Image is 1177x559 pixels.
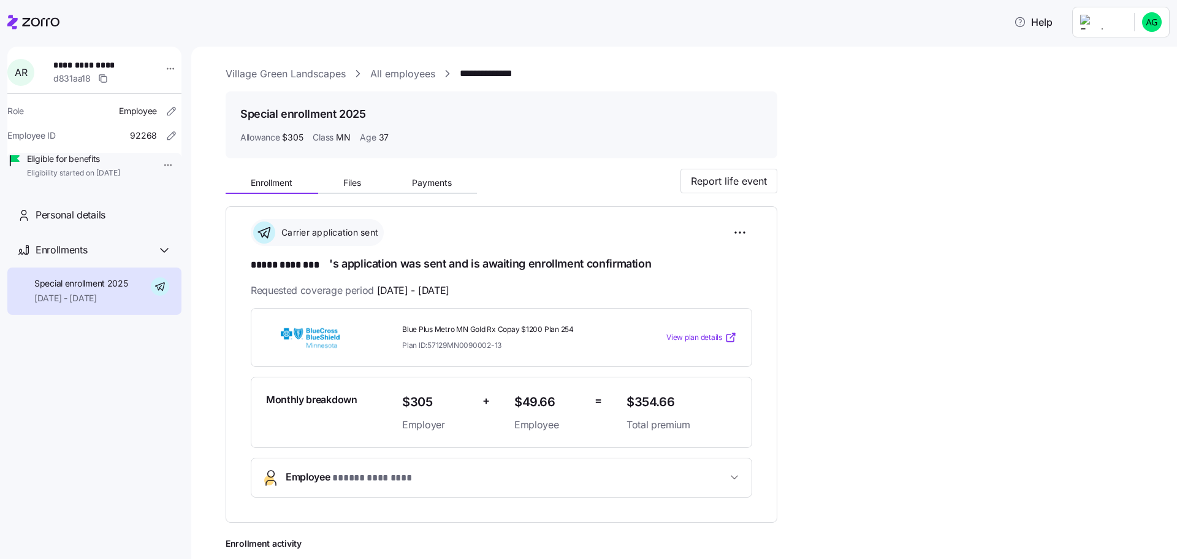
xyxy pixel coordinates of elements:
span: [DATE] - [DATE] [34,292,128,304]
span: Enrollments [36,242,87,258]
h1: Special enrollment 2025 [240,106,366,121]
span: A R [15,67,27,77]
img: Employer logo [1080,15,1124,29]
a: View plan details [666,331,737,344]
h1: 's application was sent and is awaiting enrollment confirmation [251,256,752,273]
span: Employee [286,469,416,486]
span: Carrier application sent [278,226,378,239]
span: Plan ID: 57129MN0090002-13 [402,340,501,350]
span: Enrollment [251,179,292,187]
span: Files [343,179,361,187]
span: $49.66 [514,392,585,412]
span: Employer [402,417,473,433]
button: Help [1004,10,1062,34]
span: $354.66 [627,392,737,412]
span: Total premium [627,417,737,433]
button: Report life event [680,169,777,193]
span: = [595,392,602,410]
span: Employee ID [7,129,56,142]
span: Requested coverage period [251,283,449,298]
span: Class [313,131,333,144]
span: Blue Plus Metro MN Gold Rx Copay $1200 Plan 254 [402,325,617,335]
img: d553475d8374689f22e54354502039c2 [1142,12,1162,32]
span: Report life event [691,174,767,188]
span: Eligibility started on [DATE] [27,168,120,179]
span: $305 [282,131,303,144]
span: Personal details [36,207,105,223]
span: 37 [379,131,389,144]
span: Employee [119,105,157,117]
span: Employee [514,417,585,433]
span: d831aa18 [53,72,91,85]
span: MN [336,131,350,144]
span: [DATE] - [DATE] [377,283,449,298]
span: Allowance [240,131,280,144]
span: Eligible for benefits [27,153,120,165]
a: Village Green Landscapes [226,66,346,82]
span: 92268 [130,129,157,142]
span: Special enrollment 2025 [34,277,128,290]
img: BlueCross BlueShield of Minnesota [266,323,354,352]
span: Payments [412,179,452,187]
span: Age [360,131,376,144]
span: Help [1014,15,1053,29]
span: View plan details [666,332,722,344]
span: Role [7,105,24,117]
a: All employees [370,66,435,82]
span: Monthly breakdown [266,392,357,407]
span: + [482,392,490,410]
span: Enrollment activity [226,538,777,550]
span: $305 [402,392,473,412]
